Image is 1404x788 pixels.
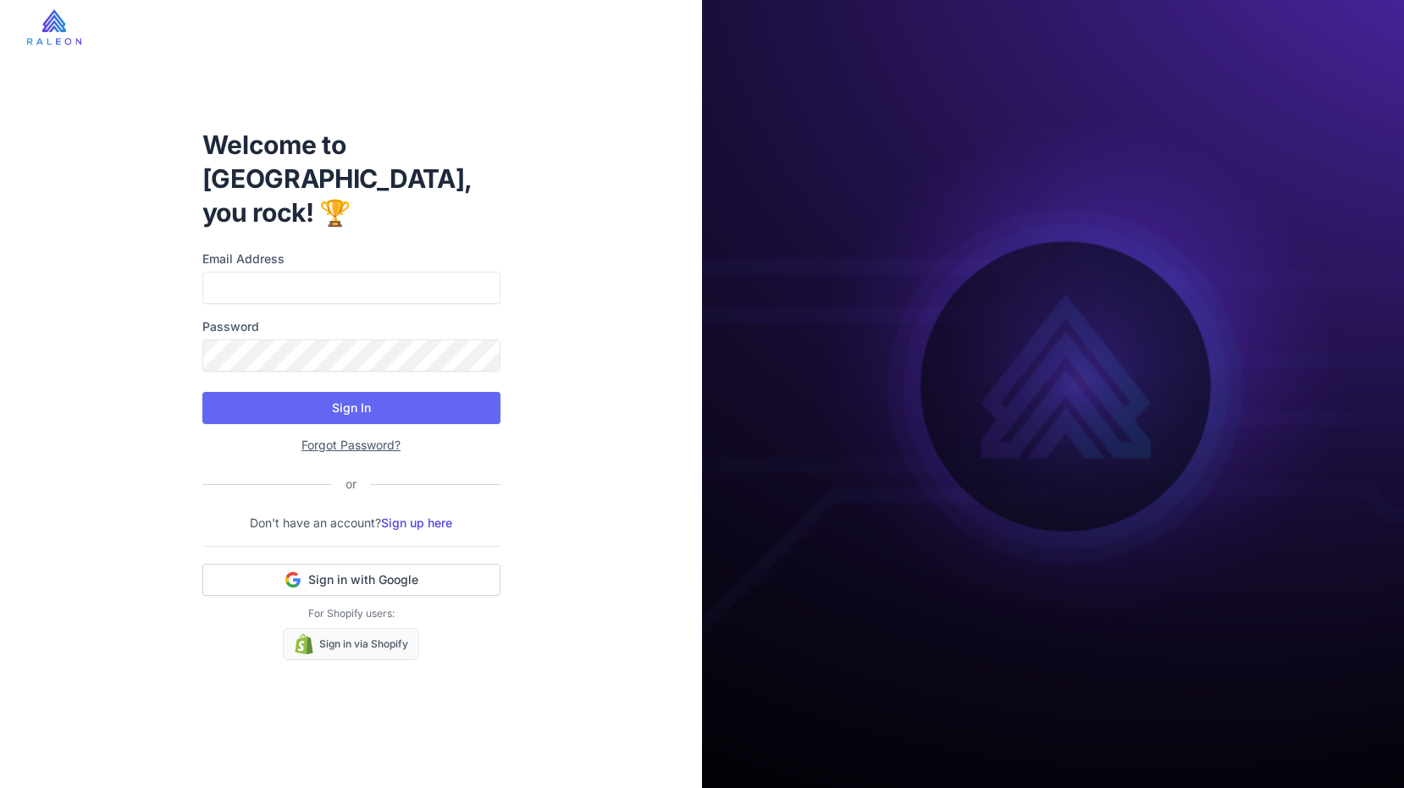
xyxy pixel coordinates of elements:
[202,128,500,229] h1: Welcome to [GEOGRAPHIC_DATA], you rock! 🏆
[202,392,500,424] button: Sign In
[202,514,500,532] p: Don't have an account?
[283,628,419,660] a: Sign in via Shopify
[308,571,418,588] span: Sign in with Google
[27,9,81,45] img: raleon-logo-whitebg.9aac0268.jpg
[301,438,401,452] a: Forgot Password?
[202,250,500,268] label: Email Address
[332,475,370,493] div: or
[202,564,500,596] button: Sign in with Google
[381,515,452,530] a: Sign up here
[202,606,500,621] p: For Shopify users:
[202,317,500,336] label: Password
